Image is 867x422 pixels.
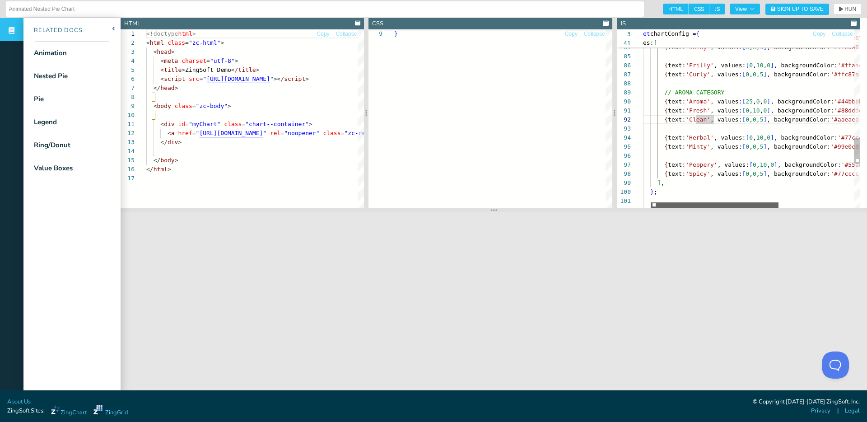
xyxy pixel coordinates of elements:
span: { [664,107,668,114]
span: 0 [753,170,756,177]
span: { [664,170,668,177]
span: { [664,98,668,105]
span: </ [154,84,161,91]
span: , backgroundColor: [767,116,830,123]
span: , backgroundColor: [770,107,834,114]
div: 91 [617,106,631,115]
span: = [185,39,189,46]
span: 5 [760,143,763,150]
div: 94 [617,133,631,142]
span: body [157,103,171,109]
div: 88 [617,79,631,88]
span: class [224,121,242,127]
span: title [238,66,256,73]
span: [ [742,98,746,105]
span: text: [668,143,685,150]
div: Nested Pie [34,71,68,81]
span: , [661,179,664,186]
span: </ [154,157,161,164]
span: 'Clean' [685,116,710,123]
span: = [199,75,203,82]
div: Ring/Donut [34,140,70,150]
span: Copy [317,31,330,37]
span: " [203,75,206,82]
iframe: Your browser does not support iframes. [121,212,867,399]
span: class [175,103,192,109]
span: 'Peppery' [685,161,717,168]
span: </ [146,166,154,173]
span: 41 [617,39,631,48]
span: > [182,66,185,73]
div: 3 [121,47,135,56]
span: , [756,170,760,177]
div: 6 [121,75,135,84]
span: > [192,30,196,37]
span: = [341,130,345,136]
span: < [160,75,164,82]
span: ] [763,116,767,123]
span: { [696,30,699,37]
span: '#99e0e0' [830,143,862,150]
span: < [168,130,171,136]
span: , [763,134,767,141]
a: Legal [845,407,860,415]
span: 0 [746,143,749,150]
span: [URL][DOMAIN_NAME] [206,75,270,82]
span: , values: [714,134,746,141]
span: = [192,130,196,136]
span: , backgroundColor: [774,62,838,69]
span: , [753,98,756,105]
span: , values: [710,170,742,177]
span: text: [668,98,685,105]
div: 95 [617,142,631,151]
span: , [749,71,753,78]
span: 'Minty' [685,143,710,150]
div: JS [620,19,626,28]
span: ZingSoft Sites: [7,407,45,415]
span: , [756,143,760,150]
span: , [753,62,756,69]
div: 15 [121,156,135,165]
span: 0 [746,116,749,123]
span: text: [668,170,685,177]
span: 0 [753,161,756,168]
span: body [160,157,174,164]
span: , backgroundColor: [767,170,830,177]
span: ] [774,161,778,168]
div: 84 [617,43,631,52]
div: CSS [372,19,383,28]
span: 10 [756,62,763,69]
div: 16 [121,165,135,174]
span: , [760,107,763,114]
span: 0 [770,161,774,168]
span: , values: [710,98,742,105]
div: 2 [121,38,135,47]
span: , [756,161,760,168]
div: Related Docs [23,26,83,35]
span: '#44bbbb' [834,98,866,105]
span: < [160,66,164,73]
span: 0 [763,98,767,105]
span: , [753,134,756,141]
span: ></ [274,75,284,82]
span: > [305,75,309,82]
span: ] [770,62,774,69]
div: 4 [121,56,135,66]
span: , backgroundColor: [770,98,834,105]
span: RUN [844,6,856,12]
div: © Copyright [DATE]-[DATE] ZingSoft, Inc. [753,398,860,407]
span: , [749,143,753,150]
span: " [196,130,200,136]
span: Copy [565,31,578,37]
span: [URL][DOMAIN_NAME] [199,130,263,136]
span: <!doctype [146,30,178,37]
span: let [639,30,650,37]
span: 0 [756,98,760,105]
span: '#ffc87a' [830,71,862,78]
span: [ [746,62,749,69]
span: > [220,39,224,46]
span: html [154,166,168,173]
a: ZingGrid [93,405,128,417]
span: 'Fresh' [685,107,710,114]
span: div [164,121,174,127]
